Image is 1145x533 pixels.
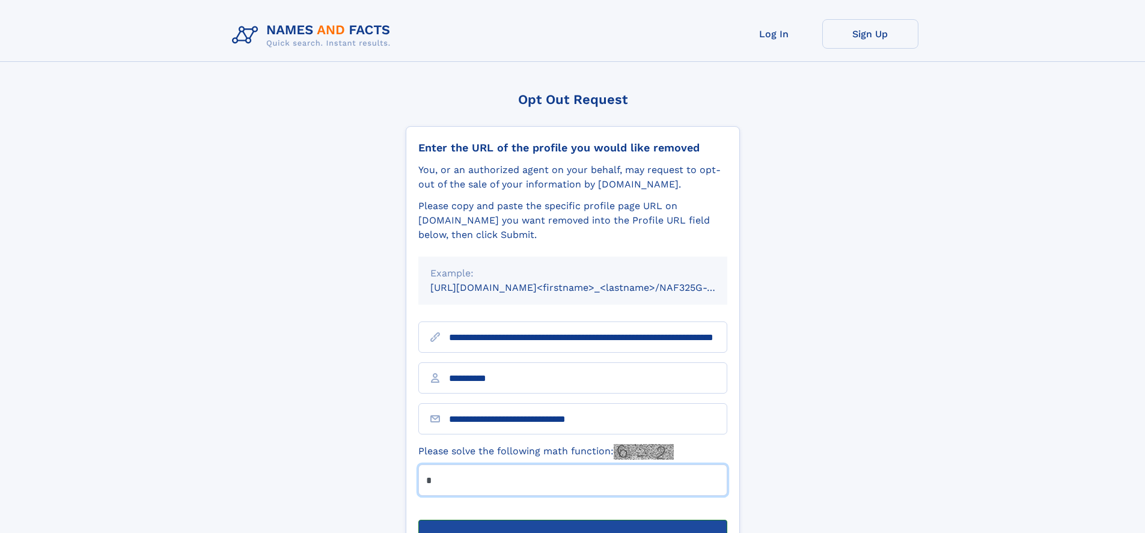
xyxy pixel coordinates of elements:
[418,163,727,192] div: You, or an authorized agent on your behalf, may request to opt-out of the sale of your informatio...
[418,141,727,154] div: Enter the URL of the profile you would like removed
[822,19,918,49] a: Sign Up
[418,199,727,242] div: Please copy and paste the specific profile page URL on [DOMAIN_NAME] you want removed into the Pr...
[430,282,750,293] small: [URL][DOMAIN_NAME]<firstname>_<lastname>/NAF325G-xxxxxxxx
[418,444,674,460] label: Please solve the following math function:
[726,19,822,49] a: Log In
[406,92,740,107] div: Opt Out Request
[227,19,400,52] img: Logo Names and Facts
[430,266,715,281] div: Example:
